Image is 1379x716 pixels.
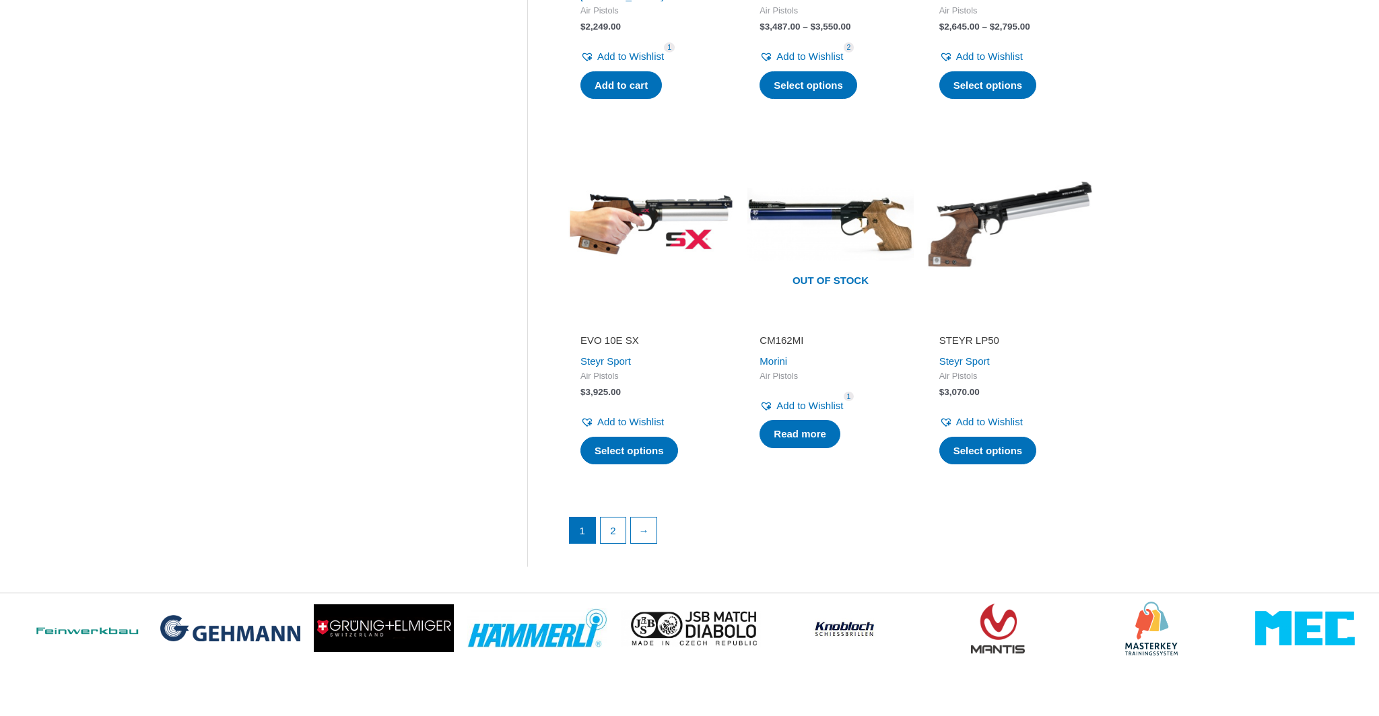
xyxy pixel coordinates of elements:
[939,315,1081,331] iframe: Customer reviews powered by Trustpilot
[982,22,988,32] span: –
[597,416,664,427] span: Add to Wishlist
[939,371,1081,382] span: Air Pistols
[580,413,664,431] a: Add to Wishlist
[760,47,843,66] a: Add to Wishlist
[580,47,664,66] a: Add to Wishlist
[939,71,1037,100] a: Select options for “P 8X”
[956,50,1023,62] span: Add to Wishlist
[939,22,980,32] bdi: 2,645.00
[580,315,722,331] iframe: Customer reviews powered by Trustpilot
[580,355,631,367] a: Steyr Sport
[844,42,854,52] span: 2
[664,42,675,52] span: 1
[580,334,722,352] a: EVO 10E SX
[939,437,1037,465] a: Select options for “STEYR LP50”
[601,517,626,543] a: Page 2
[580,5,722,17] span: Air Pistols
[803,22,808,32] span: –
[568,141,734,307] img: EVO 10E SX
[990,22,995,32] span: $
[776,50,843,62] span: Add to Wishlist
[939,413,1023,431] a: Add to Wishlist
[939,387,945,397] span: $
[580,371,722,382] span: Air Pistols
[760,71,857,100] a: Select options for “Morini CM200EI”
[939,355,990,367] a: Steyr Sport
[939,47,1023,66] a: Add to Wishlist
[939,334,1081,352] a: STEYR LP50
[580,387,586,397] span: $
[580,71,662,100] a: Add to cart: “K12 Pardini”
[597,50,664,62] span: Add to Wishlist
[776,400,843,411] span: Add to Wishlist
[939,22,945,32] span: $
[760,420,840,448] a: Select options for “CM162MI”
[760,22,800,32] bdi: 3,487.00
[570,517,595,543] span: Page 1
[990,22,1030,32] bdi: 2,795.00
[844,392,854,402] span: 1
[939,387,980,397] bdi: 3,070.00
[760,22,765,32] span: $
[760,334,901,352] a: CM162MI
[631,517,657,543] a: →
[810,22,815,32] span: $
[758,266,903,297] span: Out of stock
[580,387,621,397] bdi: 3,925.00
[580,437,678,465] a: Select options for “EVO 10E SX”
[580,334,722,347] h2: EVO 10E SX
[956,416,1023,427] span: Add to Wishlist
[939,5,1081,17] span: Air Pistols
[747,141,913,307] img: CM162MI
[760,355,787,367] a: Morini
[760,5,901,17] span: Air Pistols
[760,334,901,347] h2: CM162MI
[580,22,621,32] bdi: 2,249.00
[810,22,850,32] bdi: 3,550.00
[747,141,913,307] a: Out of stock
[760,315,901,331] iframe: Customer reviews powered by Trustpilot
[568,517,1093,550] nav: Product Pagination
[939,334,1081,347] h2: STEYR LP50
[927,141,1093,307] img: STEYR LP50
[580,22,586,32] span: $
[760,371,901,382] span: Air Pistols
[760,396,843,415] a: Add to Wishlist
